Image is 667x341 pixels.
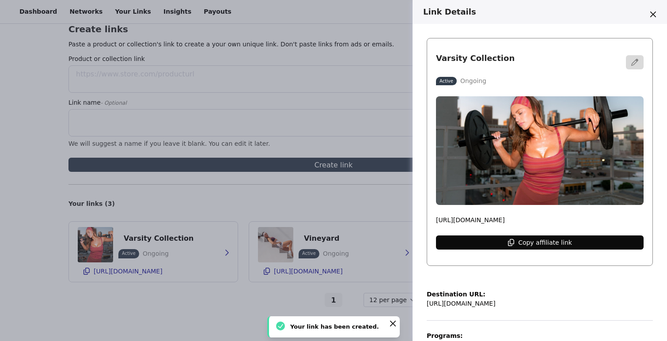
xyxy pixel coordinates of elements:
[387,318,398,329] button: Close
[436,235,644,250] button: Copy affiliate link
[646,7,660,21] button: Close
[436,53,515,63] h3: Varsity Collection
[460,76,486,86] p: Ongoing
[290,322,382,332] div: Your link has been created.
[436,216,644,225] p: [URL][DOMAIN_NAME]
[427,299,496,308] p: [URL][DOMAIN_NAME]
[423,7,645,17] h3: Link Details
[440,78,453,84] p: Active
[427,290,496,299] p: Destination URL:
[427,331,474,341] p: Programs:
[436,96,644,205] img: Cloud II™ Varsity
[518,239,572,246] p: Copy affiliate link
